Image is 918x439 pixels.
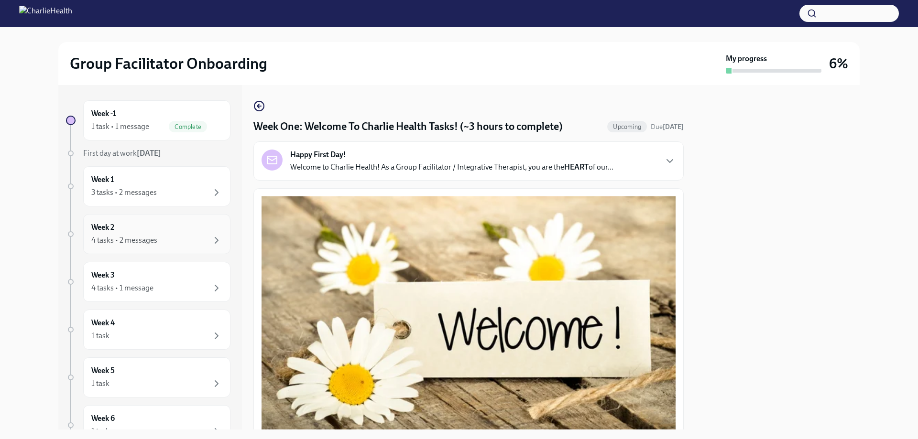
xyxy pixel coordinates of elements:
[66,148,230,159] a: First day at work[DATE]
[83,149,161,158] span: First day at work
[66,310,230,350] a: Week 41 task
[726,54,767,64] strong: My progress
[651,122,684,131] span: September 22nd, 2025 10:00
[91,222,114,233] h6: Week 2
[91,121,149,132] div: 1 task • 1 message
[70,54,267,73] h2: Group Facilitator Onboarding
[651,123,684,131] span: Due
[253,119,563,134] h4: Week One: Welcome To Charlie Health Tasks! (~3 hours to complete)
[91,235,157,246] div: 4 tasks • 2 messages
[66,166,230,206] a: Week 13 tasks • 2 messages
[91,108,116,119] h6: Week -1
[91,331,109,341] div: 1 task
[91,270,115,280] h6: Week 3
[66,357,230,397] a: Week 51 task
[19,6,72,21] img: CharlieHealth
[91,378,109,389] div: 1 task
[290,150,346,160] strong: Happy First Day!
[169,123,207,130] span: Complete
[66,262,230,302] a: Week 34 tasks • 1 message
[91,365,115,376] h6: Week 5
[91,426,109,437] div: 1 task
[290,162,613,172] p: Welcome to Charlie Health! As a Group Facilitator / Integrative Therapist, you are the of our...
[607,123,647,130] span: Upcoming
[66,100,230,140] a: Week -11 task • 1 messageComplete
[91,283,153,293] div: 4 tasks • 1 message
[66,214,230,254] a: Week 24 tasks • 2 messages
[91,174,114,185] h6: Week 1
[663,123,684,131] strong: [DATE]
[91,413,115,424] h6: Week 6
[829,55,848,72] h3: 6%
[91,318,115,328] h6: Week 4
[91,187,157,198] div: 3 tasks • 2 messages
[137,149,161,158] strong: [DATE]
[564,162,589,171] strong: HEART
